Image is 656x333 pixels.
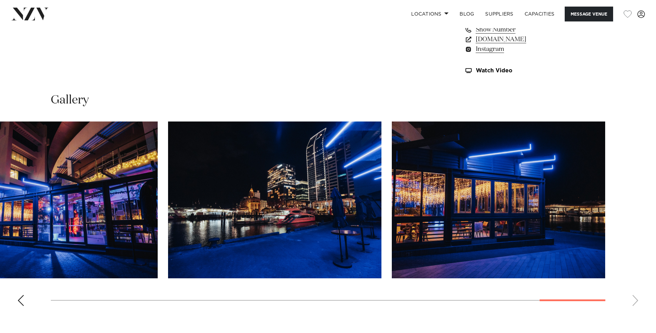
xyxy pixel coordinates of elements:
a: [DOMAIN_NAME] [464,35,577,44]
a: SUPPLIERS [480,7,519,21]
a: Show Number [464,25,577,35]
swiper-slide: 20 / 21 [168,121,381,278]
swiper-slide: 21 / 21 [392,121,605,278]
a: Instagram [464,44,577,54]
h2: Gallery [51,92,89,108]
img: nzv-logo.png [11,8,49,20]
a: Capacities [519,7,560,21]
a: Watch Video [464,68,577,74]
button: Message Venue [565,7,613,21]
a: Locations [406,7,454,21]
a: BLOG [454,7,480,21]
